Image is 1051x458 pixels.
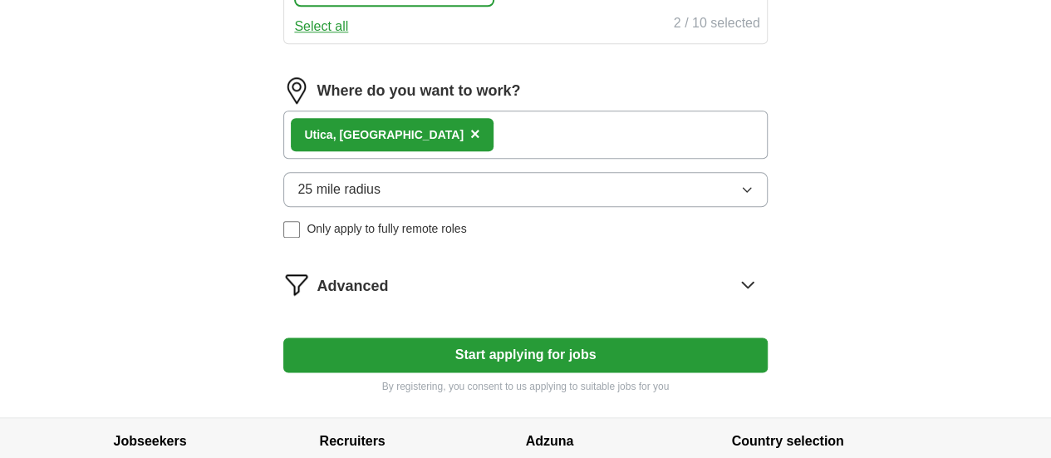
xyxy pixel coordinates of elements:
[283,221,300,238] input: Only apply to fully remote roles
[283,337,767,372] button: Start applying for jobs
[304,128,332,141] strong: Utica
[294,17,348,37] button: Select all
[297,180,381,199] span: 25 mile radius
[283,379,767,394] p: By registering, you consent to us applying to suitable jobs for you
[674,13,760,37] div: 2 / 10 selected
[304,126,464,144] div: , [GEOGRAPHIC_DATA]
[317,275,388,298] span: Advanced
[283,77,310,104] img: location.png
[470,125,480,143] span: ×
[283,271,310,298] img: filter
[470,122,480,147] button: ×
[317,80,520,102] label: Where do you want to work?
[283,172,767,207] button: 25 mile radius
[307,220,466,238] span: Only apply to fully remote roles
